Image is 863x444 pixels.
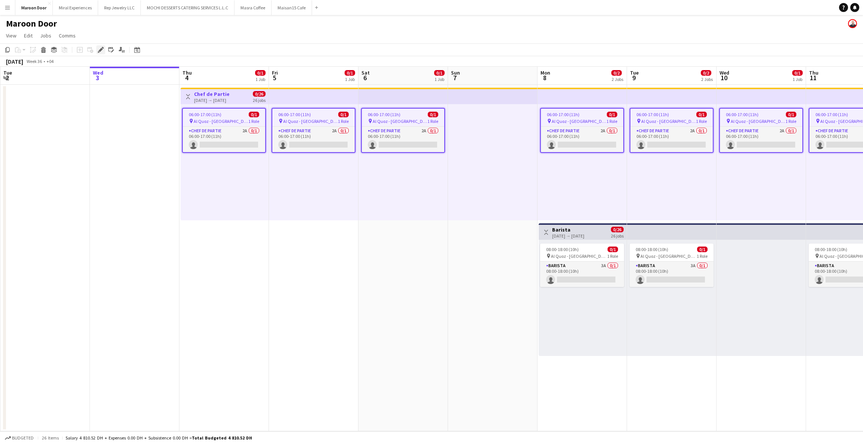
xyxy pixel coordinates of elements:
[338,118,349,124] span: 1 Role
[92,73,103,82] span: 3
[697,253,708,259] span: 1 Role
[551,253,607,259] span: Al Quoz - [GEOGRAPHIC_DATA]
[629,73,639,82] span: 9
[368,112,400,117] span: 06:00-17:00 (11h)
[2,73,12,82] span: 2
[611,227,624,232] span: 0/26
[636,112,669,117] span: 06:00-17:00 (11h)
[428,112,438,117] span: 0/1
[808,73,818,82] span: 11
[636,247,668,252] span: 08:00-18:00 (10h)
[611,70,622,76] span: 0/2
[641,253,697,259] span: Al Quoz - [GEOGRAPHIC_DATA]
[253,97,266,103] div: 26 jobs
[552,233,584,239] div: [DATE] → [DATE]
[540,108,624,153] app-job-card: 06:00-17:00 (11h)0/1 Al Quoz - [GEOGRAPHIC_DATA]1 RoleChef de Partie2A0/106:00-17:00 (11h)
[182,108,266,153] app-job-card: 06:00-17:00 (11h)0/1 Al Quoz - [GEOGRAPHIC_DATA]1 RoleChef de Partie2A0/106:00-17:00 (11h)
[696,118,707,124] span: 1 Role
[373,118,427,124] span: Al Quoz - [GEOGRAPHIC_DATA]
[434,76,444,82] div: 1 Job
[608,247,618,252] span: 0/1
[6,58,23,65] div: [DATE]
[641,118,696,124] span: Al Quoz - [GEOGRAPHIC_DATA]
[434,70,445,76] span: 0/1
[98,0,141,15] button: Rep Jewelry LLC
[701,76,713,82] div: 2 Jobs
[547,112,579,117] span: 06:00-17:00 (11h)
[4,434,35,442] button: Budgeted
[630,108,714,153] div: 06:00-17:00 (11h)0/1 Al Quoz - [GEOGRAPHIC_DATA]1 RoleChef de Partie2A0/106:00-17:00 (11h)
[719,108,803,153] app-job-card: 06:00-17:00 (11h)0/1 Al Quoz - [GEOGRAPHIC_DATA]1 RoleChef de Partie2A0/106:00-17:00 (11h)
[607,112,617,117] span: 0/1
[718,73,729,82] span: 10
[248,118,259,124] span: 1 Role
[606,118,617,124] span: 1 Role
[786,112,796,117] span: 0/1
[3,69,12,76] span: Tue
[630,69,639,76] span: Tue
[66,435,252,441] div: Salary 4 810.52 DH + Expenses 0.00 DH + Subsistence 0.00 DH =
[194,97,230,103] div: [DATE] → [DATE]
[192,435,252,441] span: Total Budgeted 4 810.52 DH
[12,435,34,441] span: Budgeted
[630,262,714,287] app-card-role: Barista3A0/108:00-18:00 (10h)
[362,127,444,152] app-card-role: Chef de Partie2A0/106:00-17:00 (11h)
[272,0,312,15] button: Maisan15 Cafe
[272,69,278,76] span: Fri
[540,244,624,287] app-job-card: 08:00-18:00 (10h)0/1 Al Quoz - [GEOGRAPHIC_DATA]1 RoleBarista3A0/108:00-18:00 (10h)
[540,69,550,76] span: Mon
[450,73,460,82] span: 7
[41,435,59,441] span: 26 items
[272,127,355,152] app-card-role: Chef de Partie2A0/106:00-17:00 (11h)
[6,32,16,39] span: View
[815,112,848,117] span: 06:00-17:00 (11h)
[24,32,33,39] span: Edit
[93,69,103,76] span: Wed
[255,70,266,76] span: 0/1
[361,108,445,153] app-job-card: 06:00-17:00 (11h)0/1 Al Quoz - [GEOGRAPHIC_DATA]1 RoleChef de Partie2A0/106:00-17:00 (11h)
[141,0,234,15] button: MOCHI DESSERTS CATERING SERVICES L.L.C
[427,118,438,124] span: 1 Role
[189,112,221,117] span: 06:00-17:00 (11h)
[182,69,192,76] span: Thu
[726,112,758,117] span: 06:00-17:00 (11h)
[181,73,192,82] span: 4
[21,31,36,40] a: Edit
[611,232,624,239] div: 26 jobs
[785,118,796,124] span: 1 Role
[809,69,818,76] span: Thu
[345,76,355,82] div: 1 Job
[194,118,248,124] span: Al Quoz - [GEOGRAPHIC_DATA]
[607,253,618,259] span: 1 Role
[793,76,802,82] div: 1 Job
[283,118,338,124] span: Al Quoz - [GEOGRAPHIC_DATA]
[792,70,803,76] span: 0/1
[40,32,51,39] span: Jobs
[361,69,370,76] span: Sat
[540,262,624,287] app-card-role: Barista3A0/108:00-18:00 (10h)
[249,112,259,117] span: 0/1
[272,108,355,153] app-job-card: 06:00-17:00 (11h)0/1 Al Quoz - [GEOGRAPHIC_DATA]1 RoleChef de Partie2A0/106:00-17:00 (11h)
[183,127,265,152] app-card-role: Chef de Partie2A0/106:00-17:00 (11h)
[630,127,713,152] app-card-role: Chef de Partie2A0/106:00-17:00 (11h)
[345,70,355,76] span: 0/1
[46,58,54,64] div: +04
[37,31,54,40] a: Jobs
[720,69,729,76] span: Wed
[696,112,707,117] span: 0/1
[697,247,708,252] span: 0/1
[360,73,370,82] span: 6
[539,73,550,82] span: 8
[234,0,272,15] button: Masra Coffee
[25,58,43,64] span: Week 36
[194,91,230,97] h3: Chef de Partie
[612,76,623,82] div: 2 Jobs
[630,244,714,287] div: 08:00-18:00 (10h)0/1 Al Quoz - [GEOGRAPHIC_DATA]1 RoleBarista3A0/108:00-18:00 (10h)
[552,118,606,124] span: Al Quoz - [GEOGRAPHIC_DATA]
[848,19,857,28] app-user-avatar: Houssam Hussein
